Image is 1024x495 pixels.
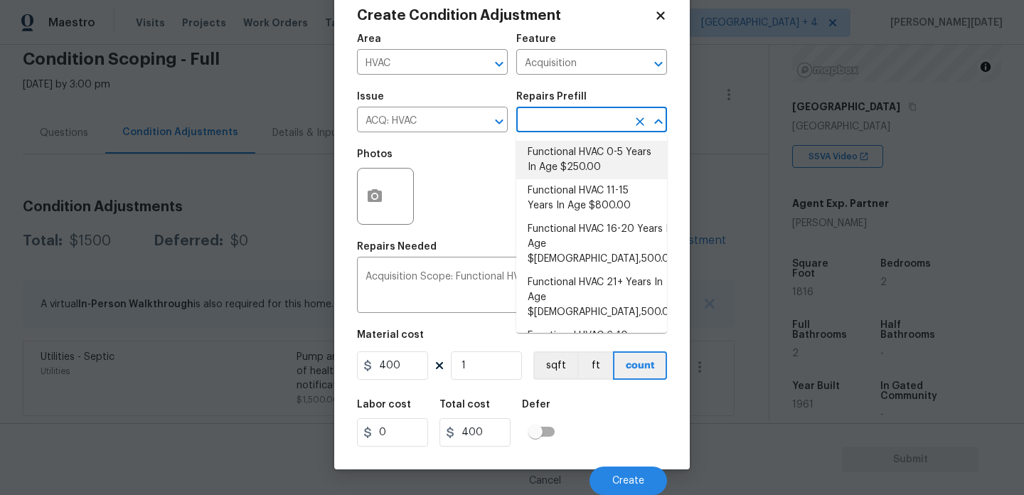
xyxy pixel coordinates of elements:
[489,112,509,132] button: Open
[357,242,437,252] h5: Repairs Needed
[506,467,584,495] button: Cancel
[439,400,490,410] h5: Total cost
[357,9,654,23] h2: Create Condition Adjustment
[366,272,658,302] textarea: Acquisition Scope: Functional HVAC 6-10 years
[649,54,668,74] button: Open
[516,218,667,271] li: Functional HVAC 16-20 Years In Age $[DEMOGRAPHIC_DATA],500.00
[516,92,587,102] h5: Repairs Prefill
[357,92,384,102] h5: Issue
[649,112,668,132] button: Close
[357,330,424,340] h5: Material cost
[612,476,644,486] span: Create
[613,351,667,380] button: count
[529,476,561,486] span: Cancel
[516,34,556,44] h5: Feature
[630,112,650,132] button: Clear
[516,179,667,218] li: Functional HVAC 11-15 Years In Age $800.00
[516,324,667,363] li: Functional HVAC 6-10 Years In Age $400.00
[357,149,393,159] h5: Photos
[357,400,411,410] h5: Labor cost
[590,467,667,495] button: Create
[533,351,577,380] button: sqft
[516,271,667,324] li: Functional HVAC 21+ Years In Age $[DEMOGRAPHIC_DATA],500.00
[577,351,613,380] button: ft
[357,34,381,44] h5: Area
[489,54,509,74] button: Open
[516,141,667,179] li: Functional HVAC 0-5 Years In Age $250.00
[522,400,550,410] h5: Defer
